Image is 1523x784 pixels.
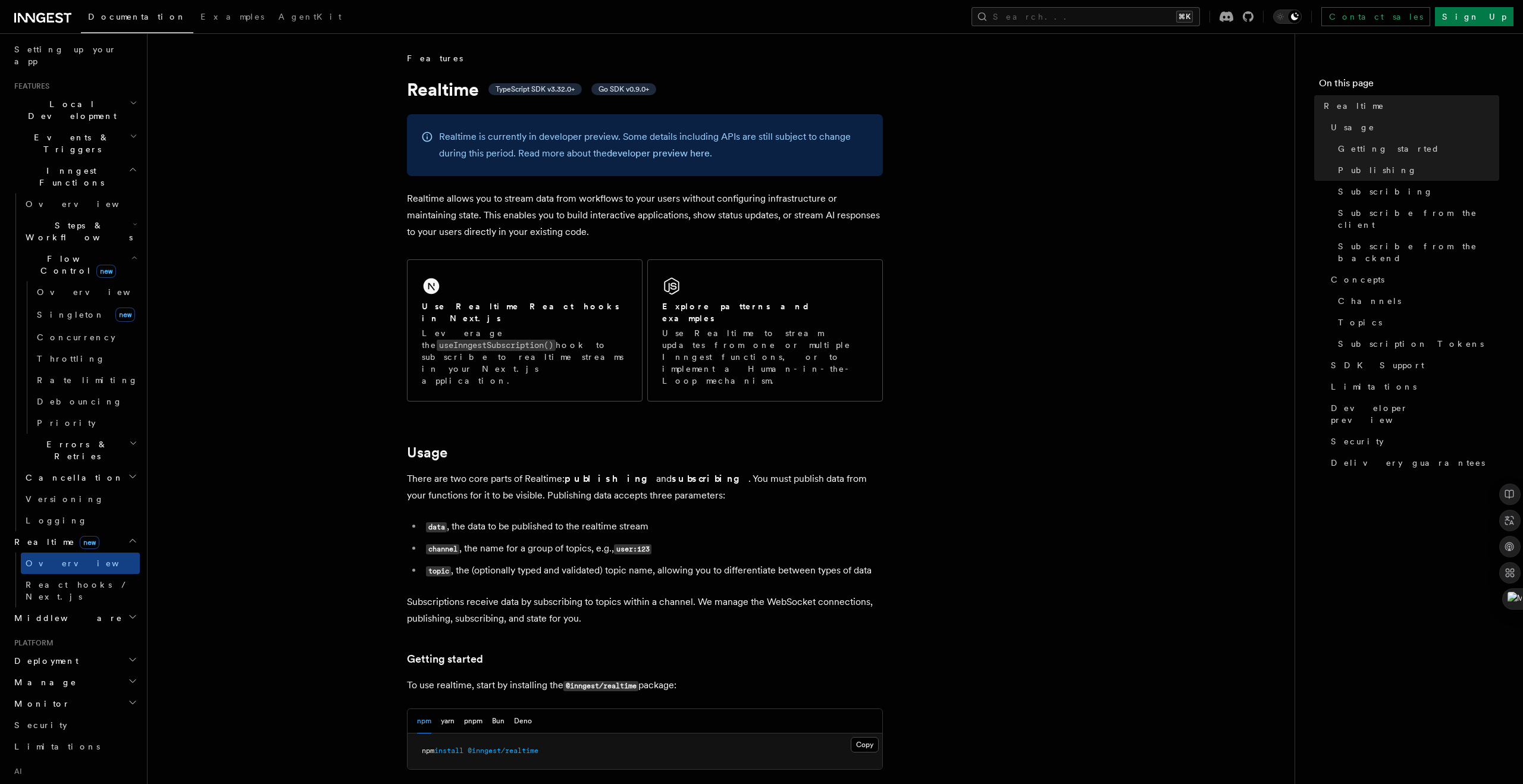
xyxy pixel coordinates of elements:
[10,655,79,667] span: Deployment
[1333,138,1499,159] a: Getting started
[10,650,140,672] button: Deployment
[1321,7,1430,26] a: Contact sales
[1273,10,1302,24] button: Toggle dark mode
[422,540,883,557] li: , the name for a group of topics, e.g.,
[417,709,431,733] button: npm
[1435,7,1513,26] a: Sign Up
[32,412,140,434] a: Priority
[426,544,459,554] code: channel
[422,518,883,535] li: , the data to be published to the realtime stream
[1176,11,1193,23] kbd: ⌘K
[1331,457,1485,469] span: Delivery guarantees
[10,714,140,736] a: Security
[1319,95,1499,117] a: Realtime
[32,281,140,303] a: Overview
[407,651,483,667] a: Getting started
[200,12,264,21] span: Examples
[10,160,140,193] button: Inngest Functions
[37,397,123,406] span: Debouncing
[662,327,868,387] p: Use Realtime to stream updates from one or multiple Inngest functions, or to implement a Human-in...
[1333,159,1499,181] a: Publishing
[422,562,883,579] li: , the (optionally typed and validated) topic name, allowing you to differentiate between types of...
[14,720,67,730] span: Security
[80,536,99,549] span: new
[407,52,463,64] span: Features
[851,737,879,752] button: Copy
[21,510,140,531] a: Logging
[21,219,133,243] span: Steps & Workflows
[32,303,140,327] a: Singletonnew
[10,698,70,710] span: Monitor
[662,300,868,324] h2: Explore patterns and examples
[1326,355,1499,376] a: SDK Support
[10,672,140,693] button: Manage
[441,709,455,733] button: yarn
[407,471,883,504] p: There are two core parts of Realtime: and . You must publish data from your functions for it to b...
[1338,143,1440,155] span: Getting started
[88,12,186,21] span: Documentation
[32,369,140,391] a: Rate limiting
[1331,359,1424,371] span: SDK Support
[614,544,651,554] code: user:123
[32,348,140,369] a: Throttling
[407,677,883,694] p: To use realtime, start by installing the package:
[647,259,883,402] a: Explore patterns and examplesUse Realtime to stream updates from one or multiple Inngest function...
[21,248,140,281] button: Flow Controlnew
[10,39,140,72] a: Setting up your app
[496,84,575,94] span: TypeScript SDK v3.32.0+
[21,467,140,488] button: Cancellation
[1324,100,1384,112] span: Realtime
[32,391,140,412] a: Debouncing
[37,310,105,319] span: Singleton
[1338,295,1401,307] span: Channels
[37,375,138,385] span: Rate limiting
[1326,452,1499,473] a: Delivery guarantees
[10,131,130,155] span: Events & Triggers
[422,327,628,387] p: Leverage the hook to subscribe to realtime streams in your Next.js application.
[21,488,140,510] a: Versioning
[607,148,710,159] a: developer preview here
[14,742,100,751] span: Limitations
[21,215,140,248] button: Steps & Workflows
[26,559,148,568] span: Overview
[37,333,115,342] span: Concurrency
[37,287,159,297] span: Overview
[96,265,116,278] span: new
[1331,435,1384,447] span: Security
[1338,186,1433,197] span: Subscribing
[422,747,434,755] span: npm
[10,531,140,553] button: Realtimenew
[439,128,869,162] p: Realtime is currently in developer preview. Some details including APIs are still subject to chan...
[271,4,349,32] a: AgentKit
[10,553,140,607] div: Realtimenew
[1338,164,1417,176] span: Publishing
[1338,207,1499,231] span: Subscribe from the client
[10,767,22,776] span: AI
[514,709,532,733] button: Deno
[115,308,135,322] span: new
[10,612,123,624] span: Middleware
[21,193,140,215] a: Overview
[1338,240,1499,264] span: Subscribe from the backend
[1319,76,1499,95] h4: On this page
[437,340,556,351] code: useInngestSubscription()
[1333,290,1499,312] a: Channels
[1331,381,1417,393] span: Limitations
[1326,117,1499,138] a: Usage
[1333,333,1499,355] a: Subscription Tokens
[563,681,638,691] code: @inngest/realtime
[1338,338,1484,350] span: Subscription Tokens
[464,709,482,733] button: pnpm
[21,438,129,462] span: Errors & Retries
[14,45,117,66] span: Setting up your app
[1338,316,1382,328] span: Topics
[598,84,649,94] span: Go SDK v0.9.0+
[1333,202,1499,236] a: Subscribe from the client
[1331,121,1375,133] span: Usage
[407,444,447,461] a: Usage
[1333,236,1499,269] a: Subscribe from the backend
[565,473,656,484] strong: publishing
[10,536,99,548] span: Realtime
[10,81,49,91] span: Features
[10,165,129,189] span: Inngest Functions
